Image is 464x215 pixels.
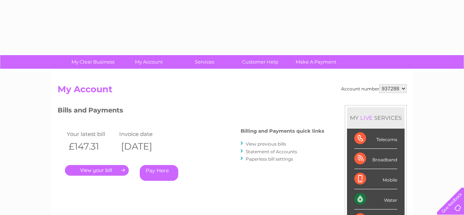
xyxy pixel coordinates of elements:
td: Your latest bill [65,129,118,139]
h4: Billing and Payments quick links [241,128,324,134]
a: Statement of Accounts [246,149,297,154]
div: Account number [341,84,407,93]
h2: My Account [58,84,407,98]
a: Pay Here [140,165,178,181]
a: Paperless bill settings [246,156,293,162]
h3: Bills and Payments [58,105,324,118]
div: LIVE [359,114,374,121]
a: Services [174,55,235,69]
div: Telecoms [354,129,397,149]
div: Mobile [354,169,397,189]
a: Make A Payment [286,55,346,69]
a: View previous bills [246,141,286,147]
th: [DATE] [117,139,170,154]
a: My Account [118,55,179,69]
div: MY SERVICES [347,107,405,128]
div: Water [354,189,397,209]
a: . [65,165,129,176]
div: Broadband [354,149,397,169]
td: Invoice date [117,129,170,139]
th: £147.31 [65,139,118,154]
a: Customer Help [230,55,291,69]
a: My Clear Business [63,55,123,69]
